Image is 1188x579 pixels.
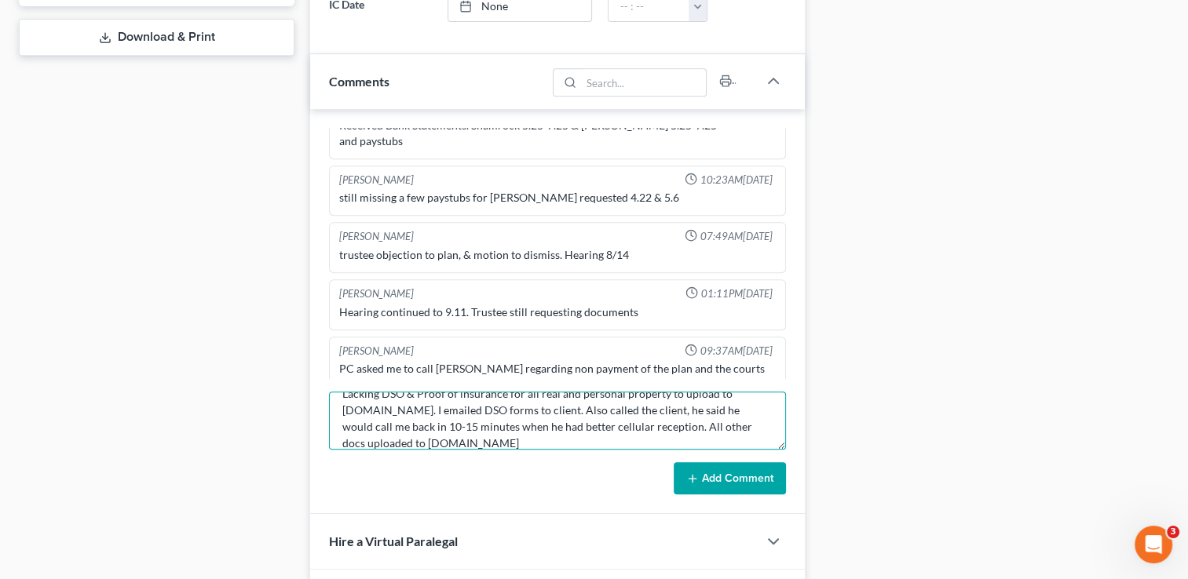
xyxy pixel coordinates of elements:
a: Download & Print [19,19,294,56]
iframe: Intercom live chat [1135,526,1172,563]
span: Comments [329,74,389,89]
button: Add Comment [674,462,786,495]
div: Received Bank Statements. Shamrock 5.25-7.25 & [PERSON_NAME] 5.25-7.25 and paystubs [339,118,776,149]
span: 09:37AM[DATE] [700,344,773,359]
span: Hire a Virtual Paralegal [329,533,458,548]
div: [PERSON_NAME] [339,286,414,301]
div: trustee objection to plan, & motion to dismiss. Hearing 8/14 [339,247,776,263]
div: [PERSON_NAME] [339,229,414,244]
span: 01:11PM[DATE] [701,286,773,301]
input: Search... [581,69,706,96]
span: 3 [1167,526,1179,538]
div: still missing a few paystubs for [PERSON_NAME] requested 4.22 & 5.6 [339,190,776,206]
div: [PERSON_NAME] [339,173,414,188]
div: [PERSON_NAME] [339,344,414,359]
span: 10:23AM[DATE] [700,173,773,188]
div: PC asked me to call [PERSON_NAME] regarding non payment of the plan and the courts motion to dism... [339,361,776,408]
span: 07:49AM[DATE] [700,229,773,244]
div: Hearing continued to 9.11. Trustee still requesting documents [339,304,776,320]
